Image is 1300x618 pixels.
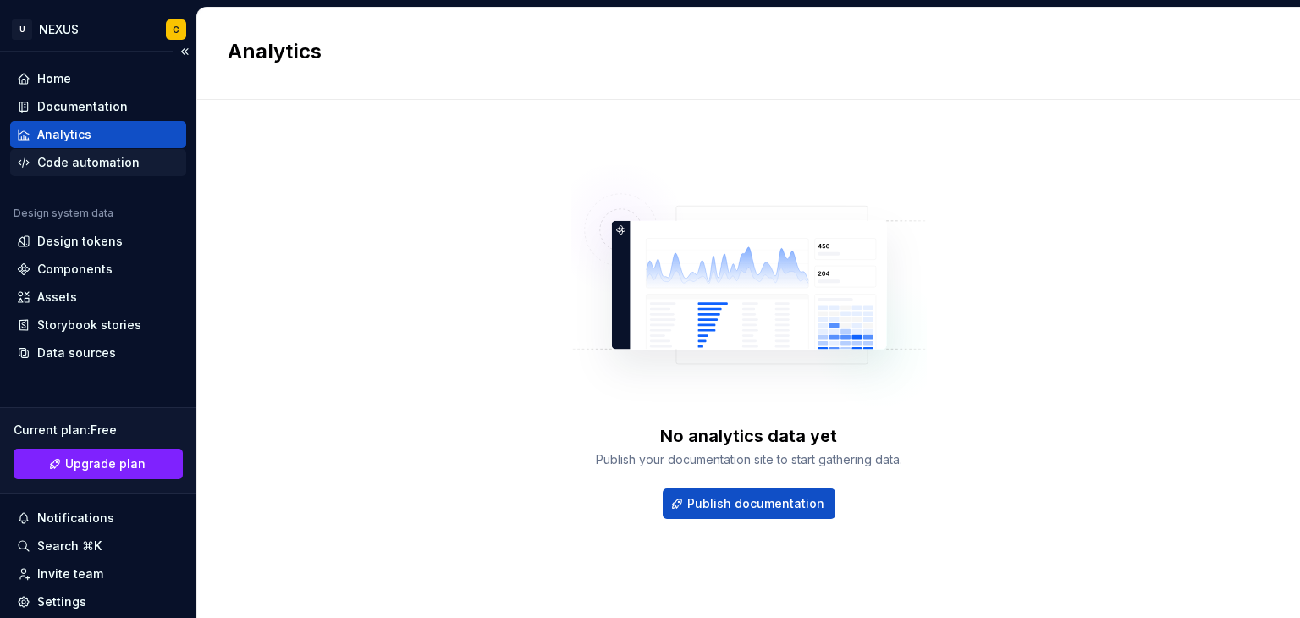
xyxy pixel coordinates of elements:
[37,317,141,334] div: Storybook stories
[173,23,179,36] div: C
[10,312,186,339] a: Storybook stories
[663,488,835,519] button: Publish documentation
[37,70,71,87] div: Home
[10,93,186,120] a: Documentation
[10,505,186,532] button: Notifications
[596,451,902,468] div: Publish your documentation site to start gathering data.
[660,424,837,448] div: No analytics data yet
[12,19,32,40] div: U
[39,21,79,38] div: NEXUS
[37,233,123,250] div: Design tokens
[14,422,183,439] div: Current plan : Free
[10,532,186,560] button: Search ⌘K
[37,98,128,115] div: Documentation
[65,455,146,472] span: Upgrade plan
[10,228,186,255] a: Design tokens
[37,345,116,361] div: Data sources
[10,65,186,92] a: Home
[10,284,186,311] a: Assets
[10,560,186,588] a: Invite team
[14,207,113,220] div: Design system data
[173,40,196,63] button: Collapse sidebar
[37,289,77,306] div: Assets
[3,11,193,47] button: UNEXUSC
[10,339,186,367] a: Data sources
[37,126,91,143] div: Analytics
[37,154,140,171] div: Code automation
[10,588,186,615] a: Settings
[228,38,1249,65] h2: Analytics
[37,593,86,610] div: Settings
[10,149,186,176] a: Code automation
[10,121,186,148] a: Analytics
[10,256,186,283] a: Components
[687,495,824,512] span: Publish documentation
[37,261,113,278] div: Components
[37,566,103,582] div: Invite team
[14,449,183,479] a: Upgrade plan
[37,510,114,527] div: Notifications
[37,538,102,555] div: Search ⌘K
